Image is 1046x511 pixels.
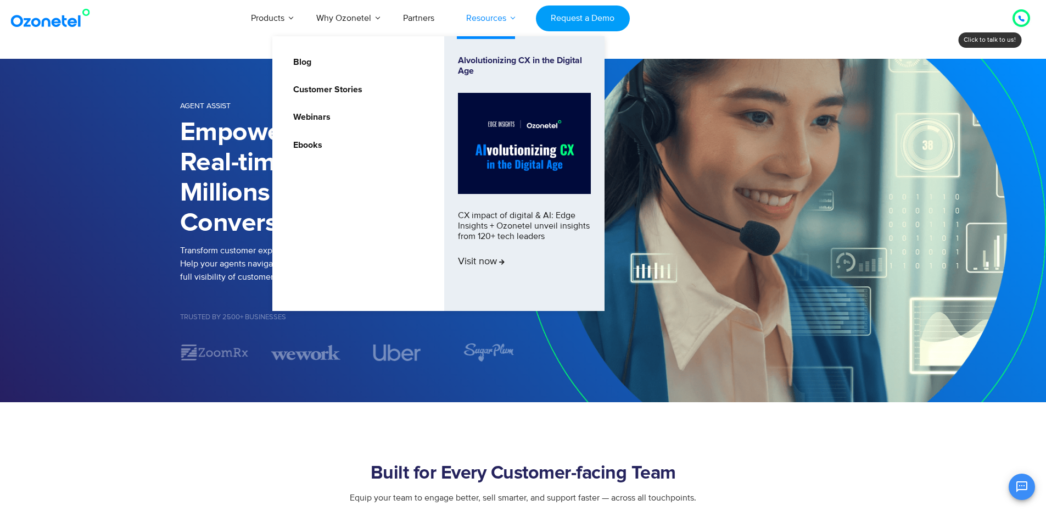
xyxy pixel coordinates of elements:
[362,345,432,361] div: 4 / 7
[454,343,523,362] div: 5 / 7
[350,492,696,503] span: Equip your team to engage better, sell smarter, and support faster — across all touchpoints.
[373,345,421,361] img: uber
[458,93,591,194] img: Alvolutionizing.jpg
[1009,474,1035,500] button: Open chat
[458,55,591,292] a: Alvolutionizing CX in the Digital AgeCX impact of digital & AI: Edge Insights + Ozonetel unveil i...
[286,110,332,124] a: Webinars
[180,118,523,238] h1: Empower Agents with Real-time Insights from Millions of Conversations
[458,256,505,268] span: Visit now
[286,138,324,152] a: Ebooks
[180,244,523,284] p: Transform customer experience with real-time AI-based assistance. Help your agents navigate compl...
[180,343,523,362] div: Image Carousel
[180,314,523,321] h5: Trusted by 2500+ Businesses
[286,83,364,97] a: Customer Stories
[462,343,514,362] img: sugarplum
[180,463,866,485] h2: Built for Every Customer-facing Team
[271,343,340,362] img: wework
[180,343,249,362] div: 2 / 7
[271,343,340,362] div: 3 / 7
[180,101,231,110] span: Agent Assist
[286,55,313,69] a: Blog
[536,5,630,31] a: Request a Demo
[180,343,249,362] img: zoomrx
